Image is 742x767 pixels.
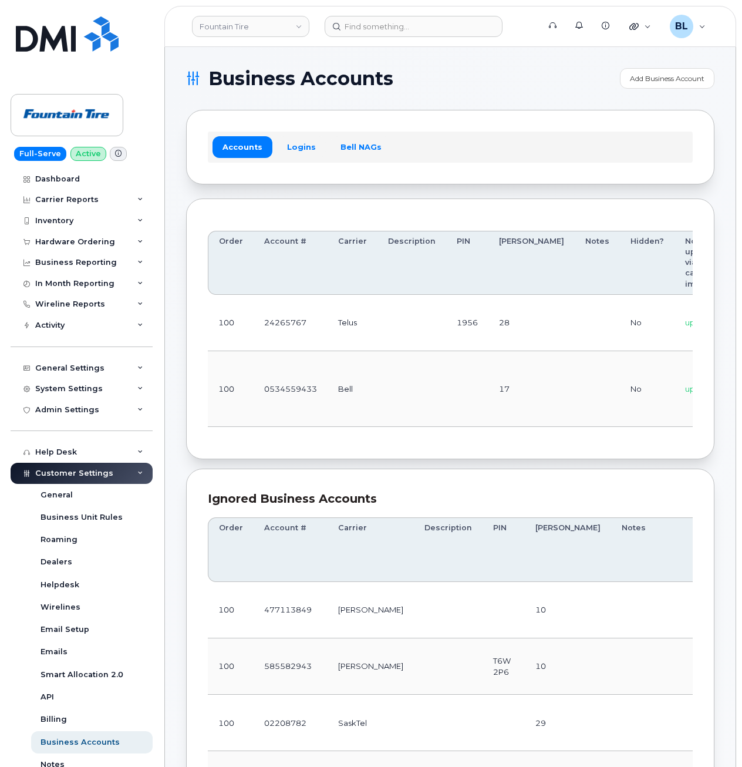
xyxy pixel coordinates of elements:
th: Description [414,517,483,581]
a: Accounts [213,136,272,157]
td: Bell [328,351,377,427]
th: Notes [611,517,697,581]
td: 28 [488,295,575,351]
th: Carrier [328,231,377,295]
th: Account # [254,231,328,295]
th: Description [377,231,446,295]
td: No [620,351,674,427]
th: Notes [575,231,620,295]
th: Order [208,517,254,581]
td: Telus [328,295,377,351]
td: 100 [208,582,254,638]
td: 24265767 [254,295,328,351]
td: SaskTel [328,695,414,751]
td: 17 [488,351,575,427]
td: 29 [525,695,611,751]
td: [PERSON_NAME] [328,582,414,638]
a: Add Business Account [620,68,714,89]
th: Carrier [328,517,414,581]
td: T6W 2P6 [483,638,525,695]
th: Order [208,231,254,295]
th: No updates via carrier import [674,231,729,295]
th: Hidden? [620,231,674,295]
td: 10 [525,638,611,695]
span: Business Accounts [208,70,393,88]
span: update [685,318,713,327]
td: 100 [208,695,254,751]
th: PIN [446,231,488,295]
th: [PERSON_NAME] [488,231,575,295]
td: 100 [208,638,254,695]
td: 100 [208,295,254,351]
td: 02208782 [254,695,328,751]
td: No [620,295,674,351]
td: 0534559433 [254,351,328,427]
a: Bell NAGs [330,136,392,157]
td: [PERSON_NAME] [328,638,414,695]
td: 585582943 [254,638,328,695]
td: 1956 [446,295,488,351]
th: Account # [254,517,328,581]
td: 477113849 [254,582,328,638]
th: PIN [483,517,525,581]
td: 10 [525,582,611,638]
span: update [685,384,713,393]
a: Logins [277,136,326,157]
div: Ignored Business Accounts [208,490,693,507]
td: 100 [208,351,254,427]
th: [PERSON_NAME] [525,517,611,581]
